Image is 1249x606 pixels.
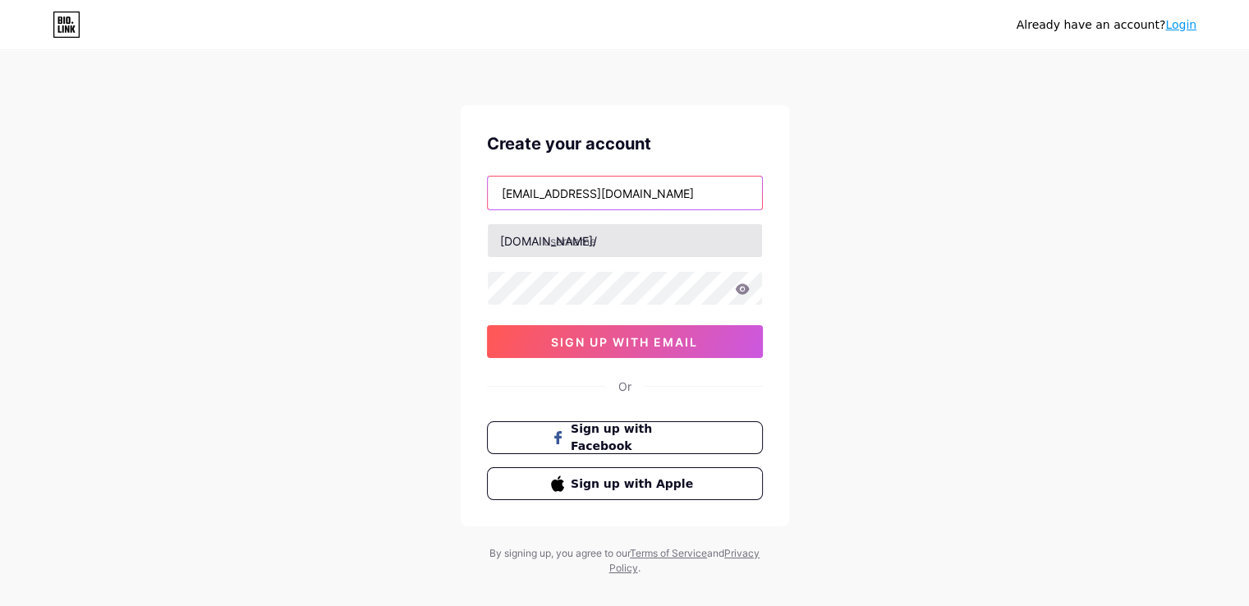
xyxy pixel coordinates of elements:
[630,547,707,559] a: Terms of Service
[1017,16,1196,34] div: Already have an account?
[488,177,762,209] input: Email
[487,131,763,156] div: Create your account
[551,335,698,349] span: sign up with email
[485,546,765,576] div: By signing up, you agree to our and .
[1165,18,1196,31] a: Login
[618,378,631,395] div: Or
[488,224,762,257] input: username
[487,421,763,454] button: Sign up with Facebook
[571,420,698,455] span: Sign up with Facebook
[487,467,763,500] button: Sign up with Apple
[500,232,597,250] div: [DOMAIN_NAME]/
[571,475,698,493] span: Sign up with Apple
[487,325,763,358] button: sign up with email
